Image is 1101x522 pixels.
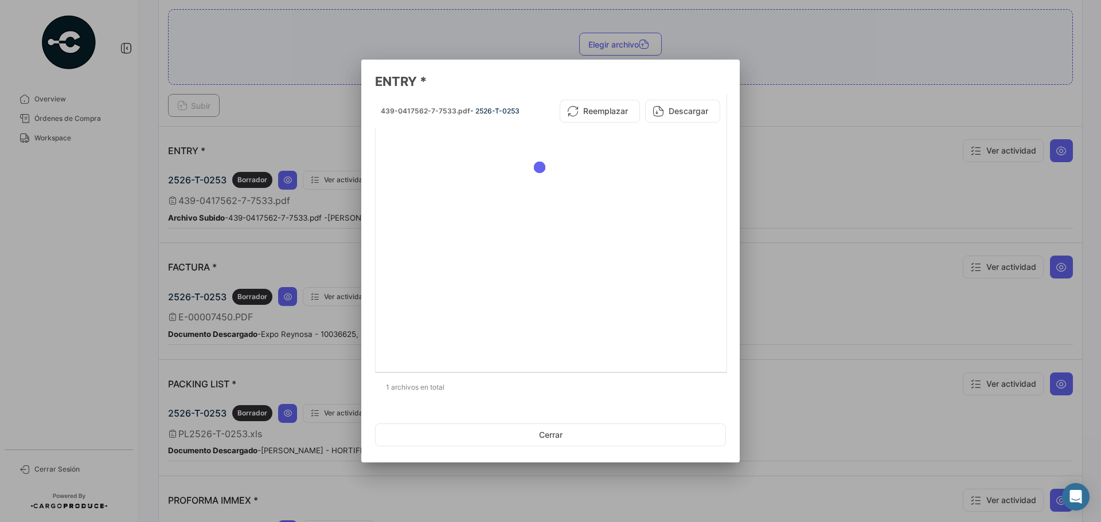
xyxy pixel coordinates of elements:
button: Cerrar [375,423,726,446]
span: - 2526-T-0253 [470,107,520,115]
div: Abrir Intercom Messenger [1062,483,1090,511]
div: 1 archivos en total [375,373,726,402]
button: Reemplazar [560,100,640,123]
h3: ENTRY * [375,73,726,89]
span: 439-0417562-7-7533.pdf [381,107,470,115]
button: Descargar [645,100,720,123]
